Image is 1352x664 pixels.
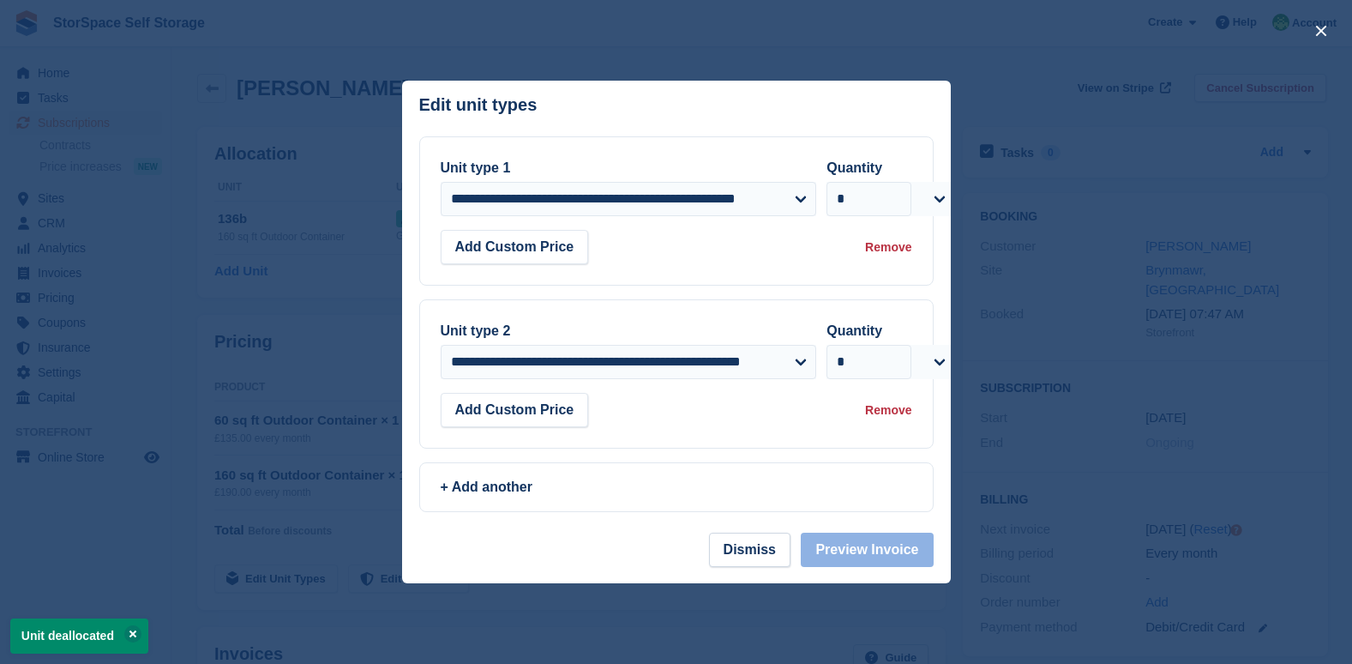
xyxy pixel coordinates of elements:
button: Add Custom Price [441,230,589,264]
p: Edit unit types [419,95,538,115]
div: Remove [865,238,911,257]
label: Unit type 2 [441,323,511,338]
button: Preview Invoice [801,533,933,567]
label: Unit type 1 [441,160,511,175]
button: close [1307,17,1335,45]
label: Quantity [826,160,882,175]
label: Quantity [826,323,882,338]
div: + Add another [441,477,912,498]
button: Add Custom Price [441,393,589,427]
p: Unit deallocated [10,619,148,654]
a: + Add another [419,462,934,512]
button: Dismiss [709,533,790,567]
div: Remove [865,401,911,420]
